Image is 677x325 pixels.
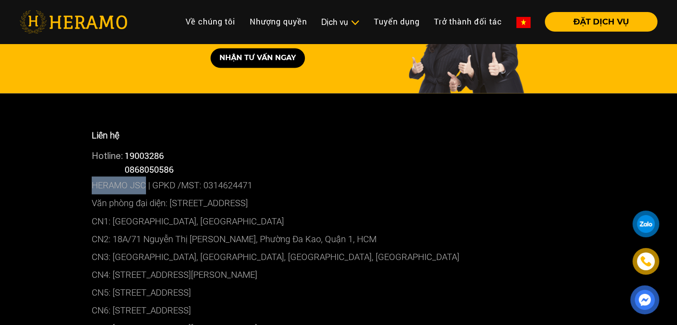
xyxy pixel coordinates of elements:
a: Trở thành đối tác [427,12,509,31]
p: CN2: 18A/71 Nguyễn Thị [PERSON_NAME], Phường Đa Kao, Quận 1, HCM [92,230,586,248]
a: NHẬN TƯ VẤN NGAY [211,48,305,68]
a: Tuyển dụng [367,12,427,31]
p: CN4: [STREET_ADDRESS][PERSON_NAME] [92,265,586,283]
p: HERAMO JSC | GPKD /MST: 0314624471 [92,176,586,194]
p: CN6: [STREET_ADDRESS] [92,301,586,319]
img: phone-icon [641,256,651,267]
a: Nhượng quyền [243,12,314,31]
img: heramo-logo.png [20,10,127,33]
a: ĐẶT DỊCH VỤ [538,18,657,26]
p: Liên hệ [92,129,586,142]
span: 0868050586 [125,163,174,175]
div: Dịch vụ [321,16,360,28]
button: ĐẶT DỊCH VỤ [545,12,657,32]
span: Hotline: [92,150,123,161]
img: subToggleIcon [350,18,360,27]
a: 19003286 [125,150,164,161]
p: CN5: [STREET_ADDRESS] [92,283,586,301]
a: phone-icon [632,248,659,274]
p: CN1: [GEOGRAPHIC_DATA], [GEOGRAPHIC_DATA] [92,212,586,230]
img: vn-flag.png [516,17,531,28]
a: Về chúng tôi [178,12,243,31]
p: Văn phòng đại diện: [STREET_ADDRESS] [92,194,586,212]
p: CN3: [GEOGRAPHIC_DATA], [GEOGRAPHIC_DATA], [GEOGRAPHIC_DATA], [GEOGRAPHIC_DATA] [92,248,586,265]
